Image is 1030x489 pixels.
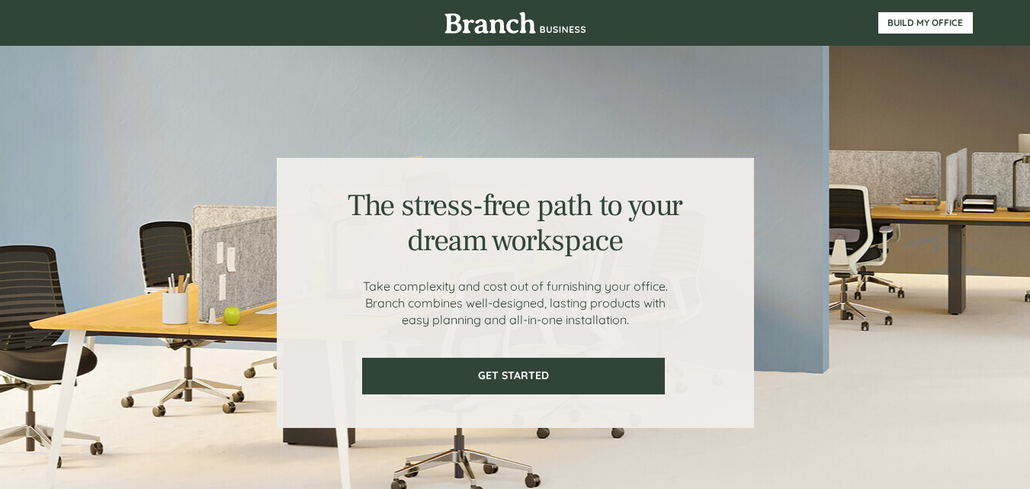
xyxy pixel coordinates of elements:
[348,186,682,260] span: The stress-free path to your dream workspace
[363,278,668,327] span: Take complexity and cost out of furnishing your office. Branch combines well-designed, lasting pr...
[878,12,973,34] a: BUILD MY OFFICE
[878,18,973,28] span: BUILD MY OFFICE
[362,358,665,394] a: GET STARTED
[364,369,663,382] span: GET STARTED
